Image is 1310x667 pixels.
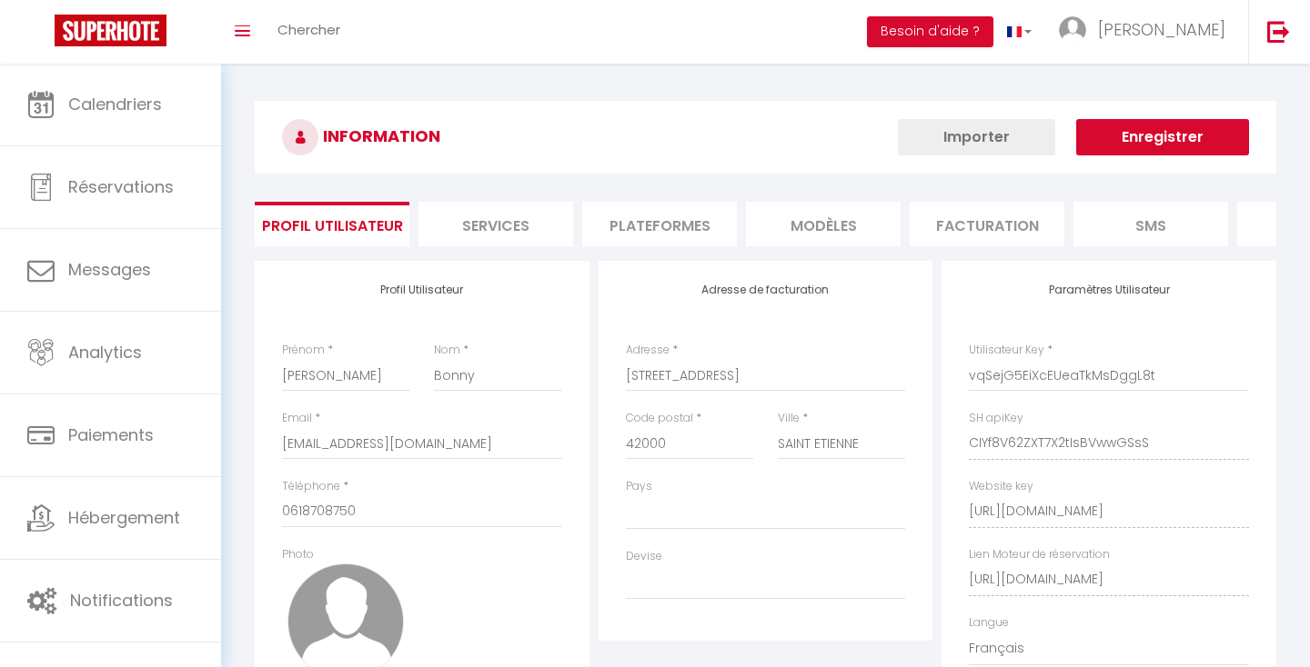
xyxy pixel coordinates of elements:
[15,7,69,62] button: Ouvrir le widget de chat LiveChat
[626,342,670,359] label: Adresse
[969,342,1044,359] label: Utilisateur Key
[282,478,340,495] label: Téléphone
[778,410,800,427] label: Ville
[255,101,1276,174] h3: INFORMATION
[626,548,662,565] label: Devise
[626,478,652,495] label: Pays
[969,284,1249,296] h4: Paramètres Utilisateur
[255,202,409,246] li: Profil Utilisateur
[1267,20,1290,43] img: logout
[626,284,906,296] h4: Adresse de facturation
[1076,119,1249,155] button: Enregistrer
[55,15,166,46] img: Super Booking
[969,546,1110,563] label: Lien Moteur de réservation
[68,423,154,446] span: Paiements
[68,258,151,281] span: Messages
[68,341,142,363] span: Analytics
[68,175,174,198] span: Réservations
[910,202,1064,246] li: Facturation
[969,614,1009,632] label: Langue
[68,506,180,529] span: Hébergement
[282,284,562,296] h4: Profil Utilisateur
[282,410,312,427] label: Email
[282,546,314,563] label: Photo
[68,93,162,115] span: Calendriers
[746,202,901,246] li: MODÈLES
[282,342,325,359] label: Prénom
[582,202,737,246] li: Plateformes
[898,119,1055,155] button: Importer
[969,478,1033,495] label: Website key
[626,410,693,427] label: Code postal
[1059,16,1086,44] img: ...
[434,342,460,359] label: Nom
[418,202,573,246] li: Services
[867,16,993,47] button: Besoin d'aide ?
[1073,202,1228,246] li: SMS
[1098,18,1225,41] span: [PERSON_NAME]
[969,410,1023,427] label: SH apiKey
[277,20,340,39] span: Chercher
[70,589,173,612] span: Notifications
